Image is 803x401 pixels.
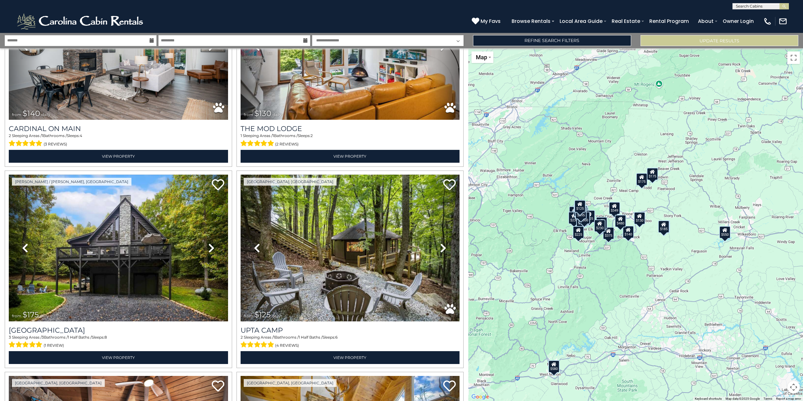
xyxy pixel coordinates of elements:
[275,140,299,148] span: (2 reviews)
[244,314,253,318] span: from
[9,335,228,350] div: Sleeping Areas / Bathrooms / Sleeps:
[763,397,772,400] a: Terms
[273,112,281,117] span: daily
[9,326,228,335] h3: Creekside Hideaway
[659,220,670,233] div: $297
[241,335,460,350] div: Sleeping Areas / Bathrooms / Sleeps:
[9,351,228,364] a: View Property
[244,379,337,387] a: [GEOGRAPHIC_DATA], [GEOGRAPHIC_DATA]
[272,314,281,318] span: daily
[573,226,584,238] div: $225
[80,133,82,138] span: 4
[594,219,605,232] div: $230
[575,206,587,219] div: $395
[9,175,228,321] img: thumbnail_167346085.jpeg
[634,212,645,224] div: $130
[471,51,493,63] button: Change map style
[12,178,131,186] a: [PERSON_NAME] / [PERSON_NAME], [GEOGRAPHIC_DATA]
[241,150,460,163] a: View Property
[481,17,501,25] span: My Favs
[9,133,228,148] div: Sleeping Areas / Bathrooms / Sleeps:
[623,225,634,238] div: $140
[254,310,271,319] span: $125
[603,227,614,239] div: $375
[241,175,460,321] img: thumbnail_167080979.jpeg
[335,335,338,340] span: 6
[275,341,299,350] span: (4 reviews)
[695,397,722,401] button: Keyboard shortcuts
[779,17,787,26] img: mail-regular-white.png
[254,109,271,118] span: $130
[443,380,456,393] a: Add to favorites
[241,133,242,138] span: 1
[787,51,800,64] button: Toggle fullscreen view
[274,335,275,340] span: 1
[273,133,274,138] span: 1
[719,226,731,239] div: $550
[472,17,502,25] a: My Favs
[241,133,460,148] div: Sleeping Areas / Bathrooms / Sleeps:
[573,204,585,217] div: $425
[212,380,224,393] a: Add to favorites
[16,12,146,31] img: White-1-2.png
[609,16,643,27] a: Real Estate
[548,360,560,373] div: $580
[9,326,228,335] a: [GEOGRAPHIC_DATA]
[578,211,590,224] div: $300
[473,35,631,46] a: Refine Search Filters
[576,214,588,227] div: $185
[44,341,64,350] span: (1 review)
[299,335,322,340] span: 1 Half Baths /
[476,54,487,61] span: Map
[726,397,760,400] span: Map data ©2025 Google
[609,202,620,214] div: $349
[443,178,456,192] a: Add to favorites
[646,168,658,180] div: $175
[508,16,554,27] a: Browse Rentals
[470,393,491,401] a: Open this area in Google Maps (opens a new window)
[12,314,21,318] span: from
[68,335,92,340] span: 1 Half Baths /
[787,381,800,393] button: Map camera controls
[470,393,491,401] img: Google
[41,112,50,117] span: daily
[42,133,43,138] span: 1
[23,310,39,319] span: $175
[311,133,313,138] span: 2
[695,16,717,27] a: About
[776,397,801,400] a: Report a map error
[241,335,243,340] span: 2
[596,217,607,229] div: $400
[241,124,460,133] a: The Mod Lodge
[12,379,105,387] a: [GEOGRAPHIC_DATA], [GEOGRAPHIC_DATA]
[641,35,798,46] button: Update Results
[44,140,67,148] span: (3 reviews)
[646,16,692,27] a: Rental Program
[244,178,337,186] a: [GEOGRAPHIC_DATA], [GEOGRAPHIC_DATA]
[42,335,44,340] span: 3
[584,210,595,222] div: $625
[244,112,253,117] span: from
[568,212,580,224] div: $230
[9,124,228,133] a: Cardinal On Main
[658,220,669,233] div: $185
[104,335,107,340] span: 8
[12,112,21,117] span: from
[9,335,11,340] span: 3
[614,215,626,227] div: $480
[23,109,40,118] span: $140
[763,17,772,26] img: phone-regular-white.png
[9,133,11,138] span: 2
[212,178,224,192] a: Add to favorites
[720,16,757,27] a: Owner Login
[9,150,228,163] a: View Property
[241,351,460,364] a: View Property
[40,314,49,318] span: daily
[241,326,460,335] a: Upta Camp
[636,173,647,186] div: $175
[574,200,586,212] div: $125
[556,16,606,27] a: Local Area Guide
